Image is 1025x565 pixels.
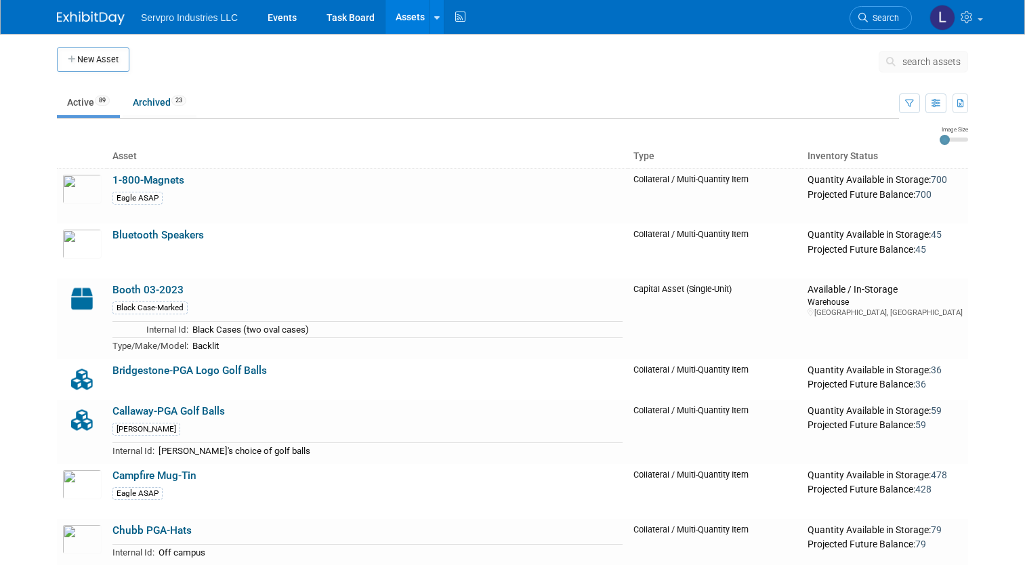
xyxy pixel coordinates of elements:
a: Bridgestone-PGA Logo Golf Balls [112,364,267,377]
span: 23 [171,96,186,106]
td: Collateral / Multi-Quantity Item [628,400,802,464]
td: Collateral / Multi-Quantity Item [628,168,802,224]
td: [PERSON_NAME]'s choice of golf balls [154,443,623,459]
span: 478 [931,469,947,480]
td: Black Cases (two oval cases) [188,322,623,338]
img: ExhibitDay [57,12,125,25]
span: 59 [915,419,926,430]
a: 1-800-Magnets [112,174,184,186]
a: Archived23 [123,89,196,115]
td: Type/Make/Model: [112,337,188,353]
span: 700 [931,174,947,185]
td: Collateral / Multi-Quantity Item [628,224,802,278]
div: Eagle ASAP [112,487,163,500]
div: Projected Future Balance: [808,241,963,256]
th: Type [628,145,802,168]
td: Backlit [188,337,623,353]
div: Eagle ASAP [112,192,163,205]
div: Quantity Available in Storage: [808,524,963,537]
img: Capital-Asset-Icon-2.png [62,284,102,314]
div: Warehouse [808,296,963,308]
th: Asset [107,145,628,168]
a: Bluetooth Speakers [112,229,204,241]
span: 79 [915,539,926,549]
div: Quantity Available in Storage: [808,364,963,377]
span: Search [868,13,899,23]
div: Quantity Available in Storage: [808,405,963,417]
td: Capital Asset (Single-Unit) [628,278,802,359]
a: Active89 [57,89,120,115]
div: Projected Future Balance: [808,186,963,201]
span: 428 [915,484,932,495]
button: New Asset [57,47,129,72]
td: Collateral / Multi-Quantity Item [628,359,802,400]
div: [GEOGRAPHIC_DATA], [GEOGRAPHIC_DATA] [808,308,963,318]
span: 700 [915,189,932,200]
span: 89 [95,96,110,106]
div: Available / In-Storage [808,284,963,296]
span: 59 [931,405,942,416]
td: Off campus [154,545,623,560]
span: 45 [915,244,926,255]
div: Quantity Available in Storage: [808,229,963,241]
div: Projected Future Balance: [808,417,963,432]
span: search assets [902,56,961,67]
img: Lacey Reed [929,5,955,30]
img: Collateral-Icon-2.png [62,364,102,394]
td: Internal Id: [112,545,154,560]
span: 79 [931,524,942,535]
td: Internal Id: [112,322,188,338]
a: Chubb PGA-Hats [112,524,192,537]
span: Servpro Industries LLC [141,12,238,23]
span: 36 [915,379,926,390]
div: Projected Future Balance: [808,481,963,496]
span: 45 [931,229,942,240]
div: Image Size [940,125,968,133]
a: Search [850,6,912,30]
div: Quantity Available in Storage: [808,174,963,186]
span: 36 [931,364,942,375]
a: Booth 03-2023 [112,284,184,296]
img: Collateral-Icon-2.png [62,405,102,435]
td: Internal Id: [112,443,154,459]
div: Projected Future Balance: [808,536,963,551]
td: Collateral / Multi-Quantity Item [628,464,802,519]
a: Callaway-PGA Golf Balls [112,405,225,417]
div: [PERSON_NAME] [112,423,180,436]
div: Quantity Available in Storage: [808,469,963,482]
div: Black Case-Marked [112,301,188,314]
button: search assets [879,51,968,72]
div: Projected Future Balance: [808,376,963,391]
a: Campfire Mug-Tin [112,469,196,482]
